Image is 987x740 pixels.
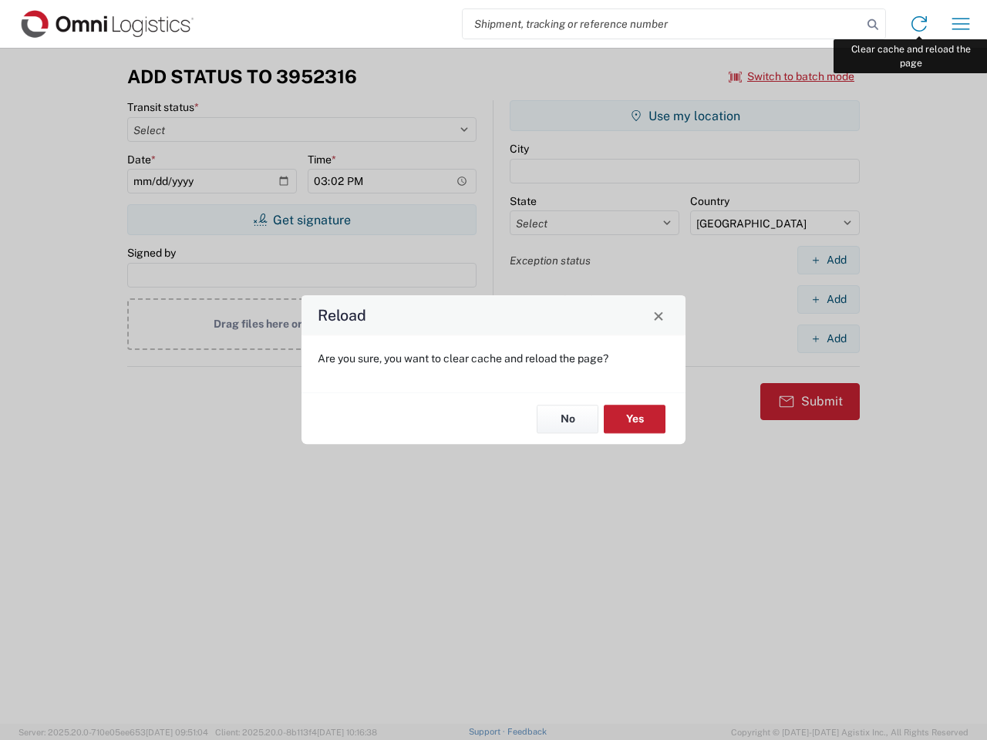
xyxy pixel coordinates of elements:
input: Shipment, tracking or reference number [463,9,862,39]
button: Close [648,304,669,326]
button: Yes [604,405,665,433]
button: No [537,405,598,433]
h4: Reload [318,304,366,327]
p: Are you sure, you want to clear cache and reload the page? [318,351,669,365]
